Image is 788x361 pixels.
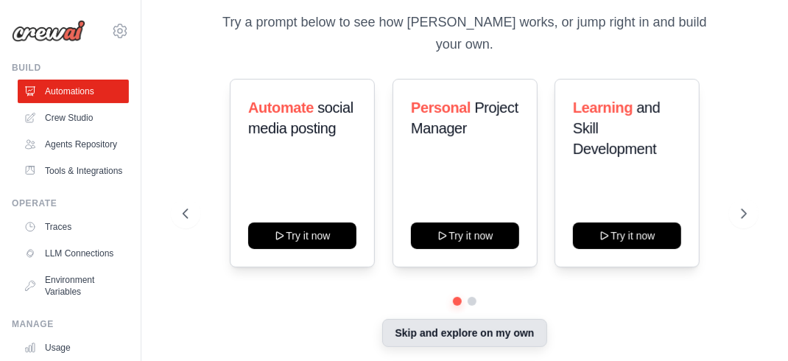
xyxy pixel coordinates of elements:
div: Build [12,62,129,74]
div: Manage [12,318,129,330]
a: LLM Connections [18,242,129,265]
span: Automate [248,99,314,116]
a: Tools & Integrations [18,159,129,183]
a: Automations [18,80,129,103]
a: Agents Repository [18,133,129,156]
a: Usage [18,336,129,360]
a: Environment Variables [18,268,129,304]
img: Logo [12,20,85,42]
span: Project Manager [411,99,518,136]
a: Crew Studio [18,106,129,130]
button: Skip and explore on my own [382,319,546,347]
span: Learning [573,99,633,116]
a: Traces [18,215,129,239]
span: social media posting [248,99,353,136]
p: Try a prompt below to see how [PERSON_NAME] works, or jump right in and build your own. [217,12,712,55]
button: Try it now [411,222,519,249]
span: and Skill Development [573,99,661,157]
div: Operate [12,197,129,209]
button: Try it now [573,222,681,249]
iframe: Chat Widget [714,290,788,361]
button: Try it now [248,222,356,249]
span: Personal [411,99,471,116]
